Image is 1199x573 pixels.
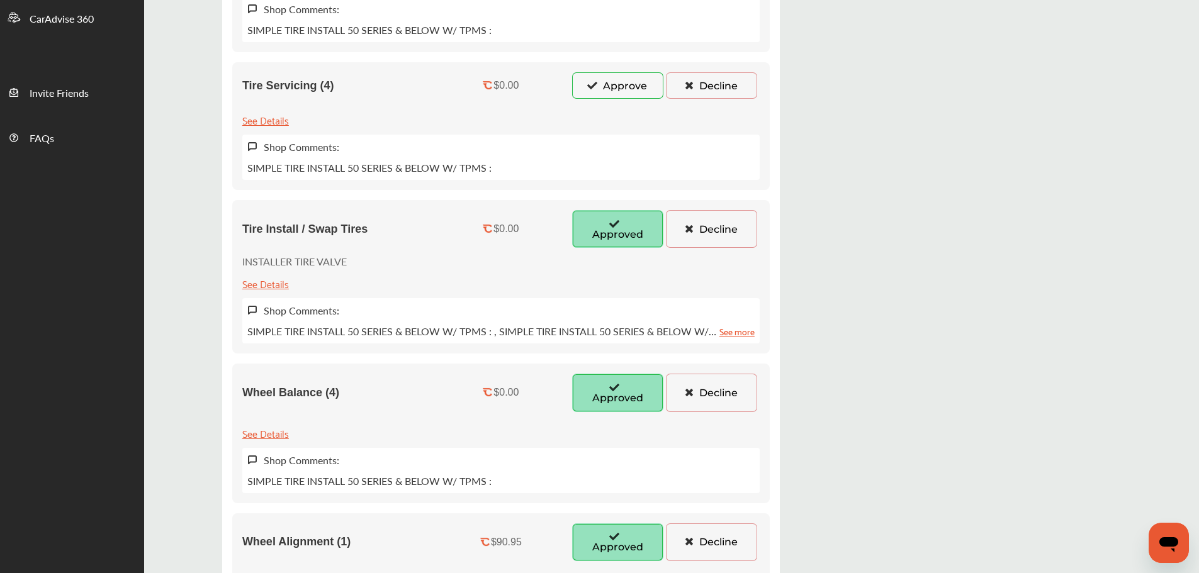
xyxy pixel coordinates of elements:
div: See Details [242,111,289,128]
label: Shop Comments: [264,453,339,467]
span: Tire Servicing (4) [242,79,334,92]
button: Approved [572,374,663,411]
button: Approve [572,72,663,99]
img: svg+xml;base64,PHN2ZyB3aWR0aD0iMTYiIGhlaWdodD0iMTciIHZpZXdCb3g9IjAgMCAxNiAxNyIgZmlsbD0ibm9uZSIgeG... [247,142,257,152]
p: SIMPLE TIRE INSTALL 50 SERIES & BELOW W/ TPMS : [247,474,492,488]
span: Wheel Balance (4) [242,386,339,399]
span: CarAdvise 360 [30,11,94,28]
button: Decline [666,523,757,561]
span: Tire Install / Swap Tires [242,223,368,236]
iframe: Button to launch messaging window [1149,523,1189,563]
p: INSTALLER TIRE VALVE [242,254,347,269]
a: See more [719,324,755,338]
button: Approved [572,523,663,561]
p: SIMPLE TIRE INSTALL 50 SERIES & BELOW W/ TPMS : [247,160,492,175]
span: FAQs [30,131,54,147]
div: $0.00 [493,80,519,91]
div: See Details [242,275,289,292]
img: svg+xml;base64,PHN2ZyB3aWR0aD0iMTYiIGhlaWdodD0iMTciIHZpZXdCb3g9IjAgMCAxNiAxNyIgZmlsbD0ibm9uZSIgeG... [247,305,257,316]
div: See Details [242,425,289,442]
img: svg+xml;base64,PHN2ZyB3aWR0aD0iMTYiIGhlaWdodD0iMTciIHZpZXdCb3g9IjAgMCAxNiAxNyIgZmlsbD0ibm9uZSIgeG... [247,455,257,465]
p: SIMPLE TIRE INSTALL 50 SERIES & BELOW W/ TPMS : [247,23,492,37]
label: Shop Comments: [264,303,339,318]
span: Wheel Alignment (1) [242,535,351,548]
button: Approved [572,210,663,248]
button: Decline [666,374,757,411]
div: $0.00 [493,387,519,398]
label: Shop Comments: [264,140,339,154]
img: svg+xml;base64,PHN2ZyB3aWR0aD0iMTYiIGhlaWdodD0iMTciIHZpZXdCb3g9IjAgMCAxNiAxNyIgZmlsbD0ibm9uZSIgeG... [247,4,257,14]
label: Shop Comments: [264,2,339,16]
button: Decline [666,72,757,99]
div: $90.95 [491,537,522,548]
button: Decline [666,210,757,248]
span: Invite Friends [30,86,89,102]
p: SIMPLE TIRE INSTALL 50 SERIES & BELOW W/ TPMS : , SIMPLE TIRE INSTALL 50 SERIES & BELOW W/… [247,324,755,338]
div: $0.00 [493,223,519,235]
